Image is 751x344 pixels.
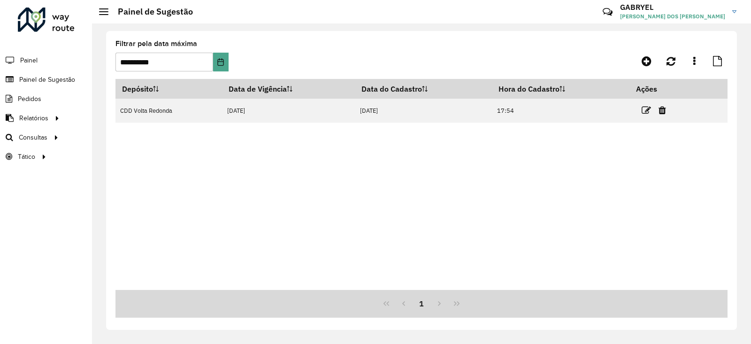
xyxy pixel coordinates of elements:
[642,104,651,117] a: Editar
[492,99,629,123] td: 17:54
[213,53,228,71] button: Choose Date
[115,38,197,49] label: Filtrar pela data máxima
[18,152,35,162] span: Tático
[19,133,47,142] span: Consultas
[629,79,686,99] th: Ações
[492,79,629,99] th: Hora do Cadastro
[620,3,725,12] h3: GABRYEL
[355,79,492,99] th: Data do Cadastro
[19,75,75,85] span: Painel de Sugestão
[598,2,618,22] a: Contato Rápido
[19,113,48,123] span: Relatórios
[222,99,355,123] td: [DATE]
[659,104,666,117] a: Excluir
[108,7,193,17] h2: Painel de Sugestão
[620,12,725,21] span: [PERSON_NAME] DOS [PERSON_NAME]
[115,79,222,99] th: Depósito
[115,99,222,123] td: CDD Volta Redonda
[18,94,41,104] span: Pedidos
[413,295,430,313] button: 1
[20,55,38,65] span: Painel
[355,99,492,123] td: [DATE]
[222,79,355,99] th: Data de Vigência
